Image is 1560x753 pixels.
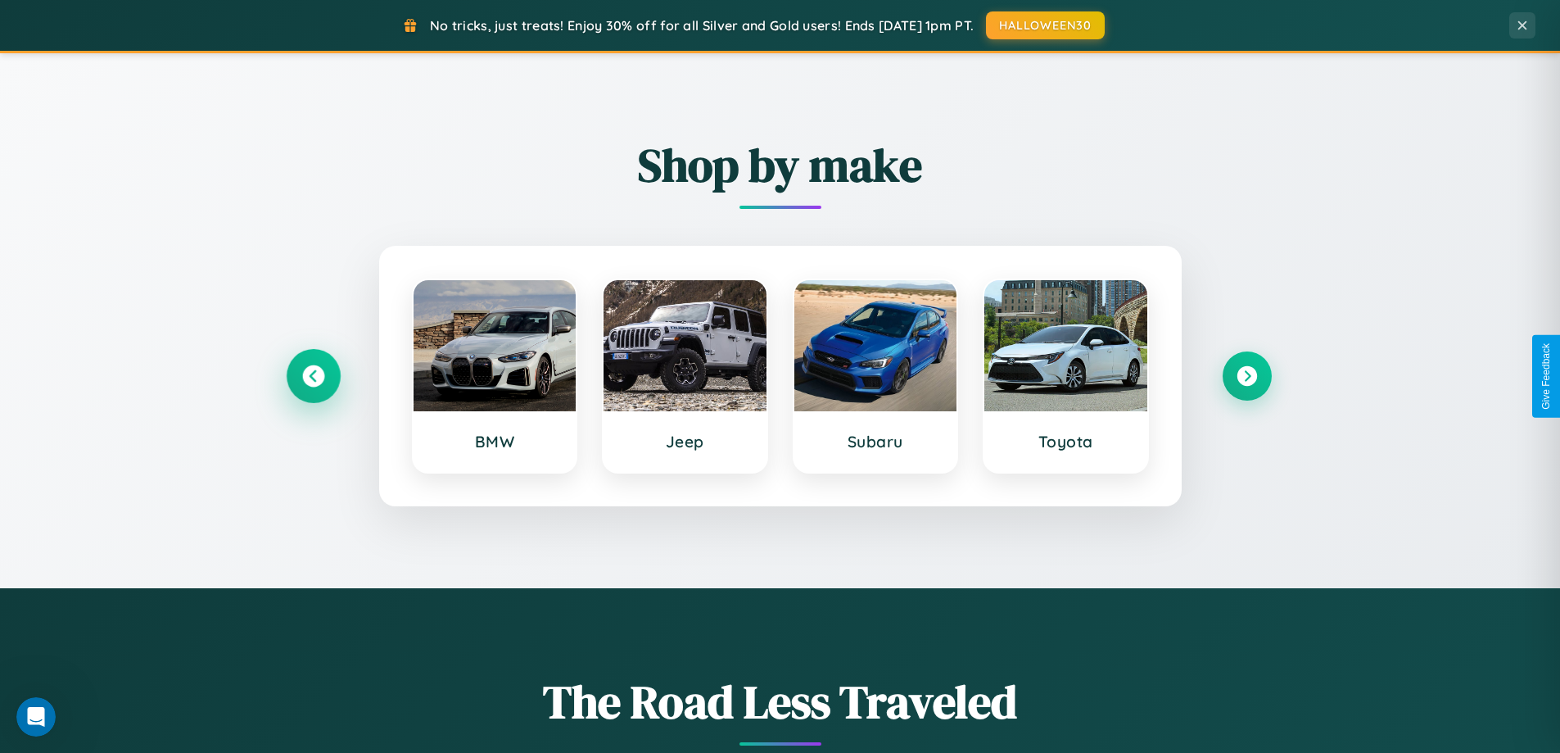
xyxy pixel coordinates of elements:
[986,11,1105,39] button: HALLOWEEN30
[1001,432,1131,451] h3: Toyota
[430,432,560,451] h3: BMW
[16,697,56,737] iframe: Intercom live chat
[1540,343,1552,410] div: Give Feedback
[289,670,1272,733] h1: The Road Less Traveled
[811,432,941,451] h3: Subaru
[430,17,974,34] span: No tricks, just treats! Enjoy 30% off for all Silver and Gold users! Ends [DATE] 1pm PT.
[289,134,1272,197] h2: Shop by make
[620,432,750,451] h3: Jeep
